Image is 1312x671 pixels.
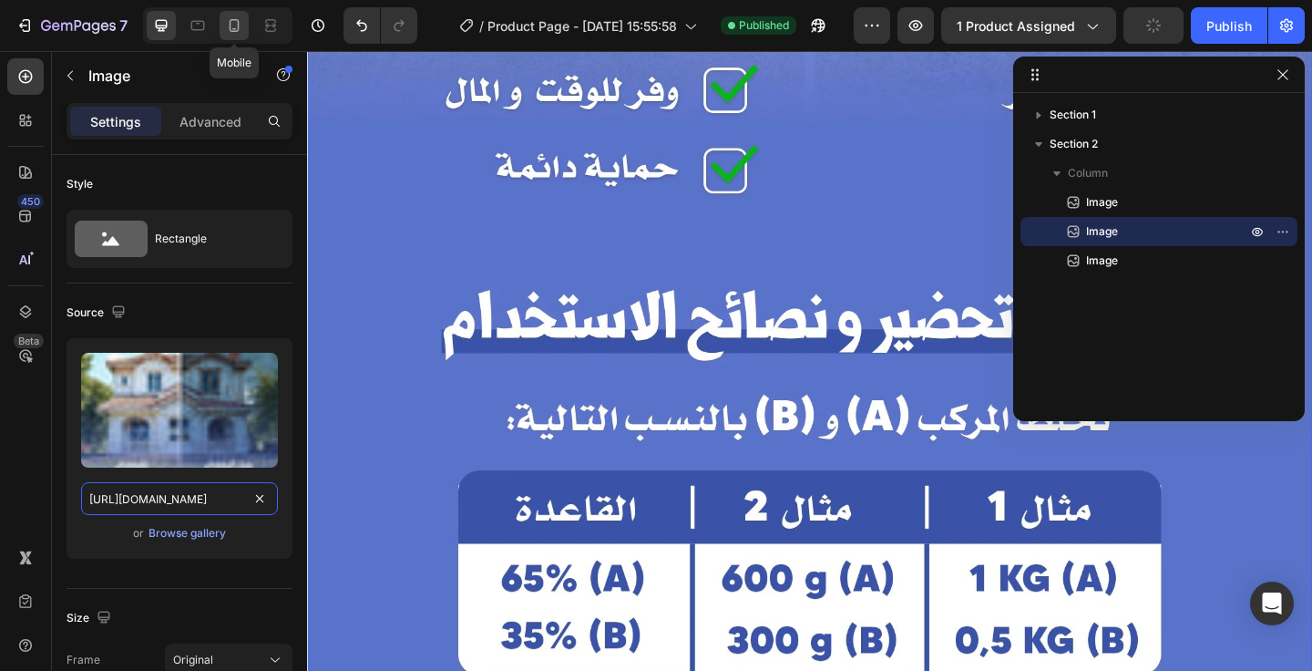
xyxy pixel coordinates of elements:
[343,7,417,44] div: Undo/Redo
[17,194,44,209] div: 450
[1086,252,1118,270] span: Image
[88,65,243,87] p: Image
[148,524,227,542] button: Browse gallery
[1050,106,1096,124] span: Section 1
[307,51,1312,671] iframe: Design area
[1206,16,1252,36] div: Publish
[7,7,136,44] button: 7
[67,652,100,668] label: Frame
[941,7,1116,44] button: 1 product assigned
[179,112,241,131] p: Advanced
[81,353,278,468] img: preview-image
[119,15,128,36] p: 7
[487,16,677,36] span: Product Page - [DATE] 15:55:58
[479,16,484,36] span: /
[133,522,144,544] span: or
[1250,582,1294,625] div: Open Intercom Messenger
[173,652,213,668] span: Original
[1191,7,1267,44] button: Publish
[67,606,115,631] div: Size
[81,482,278,515] input: https://example.com/image.jpg
[1086,222,1118,241] span: Image
[1086,193,1118,212] span: Image
[14,334,44,348] div: Beta
[67,176,93,192] div: Style
[155,218,266,260] div: Rectangle
[1050,135,1098,153] span: Section 2
[90,112,141,131] p: Settings
[67,301,129,325] div: Source
[957,16,1075,36] span: 1 product assigned
[739,17,789,34] span: Published
[149,525,226,542] div: Browse gallery
[1068,164,1108,182] span: Column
